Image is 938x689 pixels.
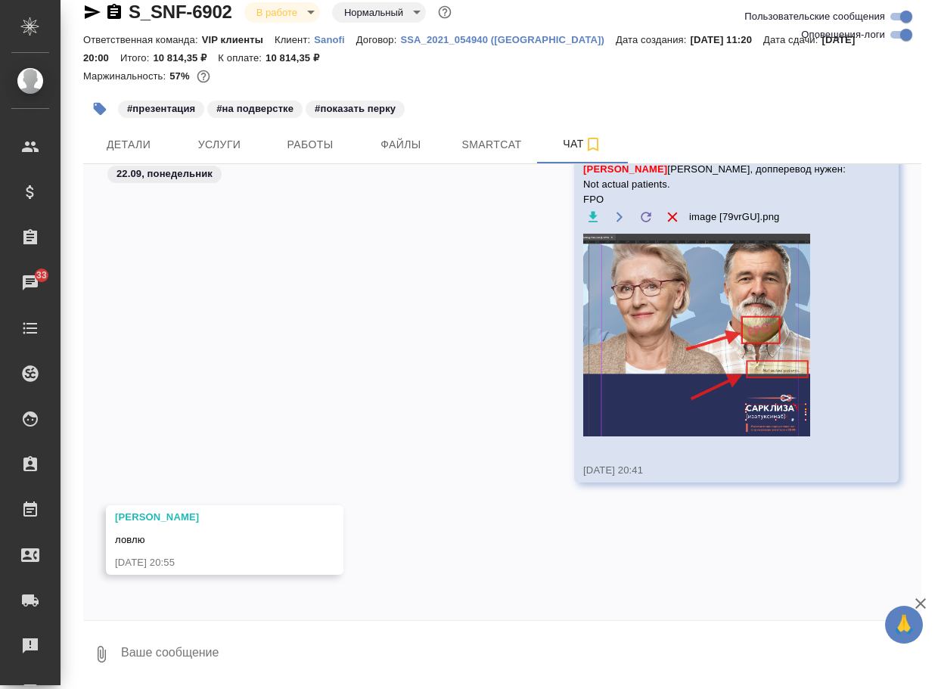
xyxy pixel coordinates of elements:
button: 🙏 [885,606,923,644]
label: Обновить файл [636,207,655,226]
span: image [79vrGU].png [689,209,779,225]
p: [DATE] 11:20 [690,34,763,45]
a: Sanofi [314,33,356,45]
svg: Подписаться [584,135,602,154]
span: Детали [92,135,165,154]
div: [DATE] 20:55 [115,555,290,570]
p: 22.09, понедельник [116,166,213,182]
p: Клиент: [275,34,314,45]
button: Удалить файл [663,207,682,226]
span: 🙏 [891,609,917,641]
div: В работе [332,2,426,23]
p: К оплате: [218,52,266,64]
span: на подверстке [206,101,304,114]
img: image [79vrGU].png [583,234,810,436]
p: 10 814,35 ₽ [266,52,331,64]
p: Маржинальность: [83,70,169,82]
button: Открыть на драйве [610,207,629,226]
a: S_SNF-6902 [129,2,232,22]
span: Smartcat [455,135,528,154]
p: Ответственная команда: [83,34,202,45]
p: VIP клиенты [202,34,275,45]
button: Скопировать ссылку [105,3,123,21]
button: Скопировать ссылку для ЯМессенджера [83,3,101,21]
span: Оповещения-логи [801,27,885,42]
span: 33 [27,268,56,283]
span: Чат [546,135,619,154]
span: Услуги [183,135,256,154]
a: SSA_2021_054940 ([GEOGRAPHIC_DATA]) [400,33,616,45]
button: Добавить тэг [83,92,116,126]
span: Работы [274,135,346,154]
button: В работе [252,6,302,19]
div: В работе [244,2,320,23]
span: презентация [116,101,206,114]
a: 33 [4,264,57,302]
p: #на подверстке [216,101,294,116]
p: #презентация [127,101,195,116]
div: [DATE] 20:41 [583,463,846,478]
p: Итого: [120,52,153,64]
p: 57% [169,70,193,82]
p: Договор: [356,34,401,45]
p: Дата создания: [616,34,690,45]
button: Скачать [583,207,602,226]
div: [PERSON_NAME] [115,510,290,525]
p: #показать перку [315,101,396,116]
span: Пользовательские сообщения [744,9,885,24]
button: Доп статусы указывают на важность/срочность заказа [435,2,455,22]
span: показать перку [304,101,406,114]
span: ловлю [115,534,145,545]
button: Нормальный [340,6,408,19]
p: 10 814,35 ₽ [153,52,218,64]
p: Sanofi [314,34,356,45]
p: SSA_2021_054940 ([GEOGRAPHIC_DATA]) [400,34,616,45]
span: Файлы [365,135,437,154]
